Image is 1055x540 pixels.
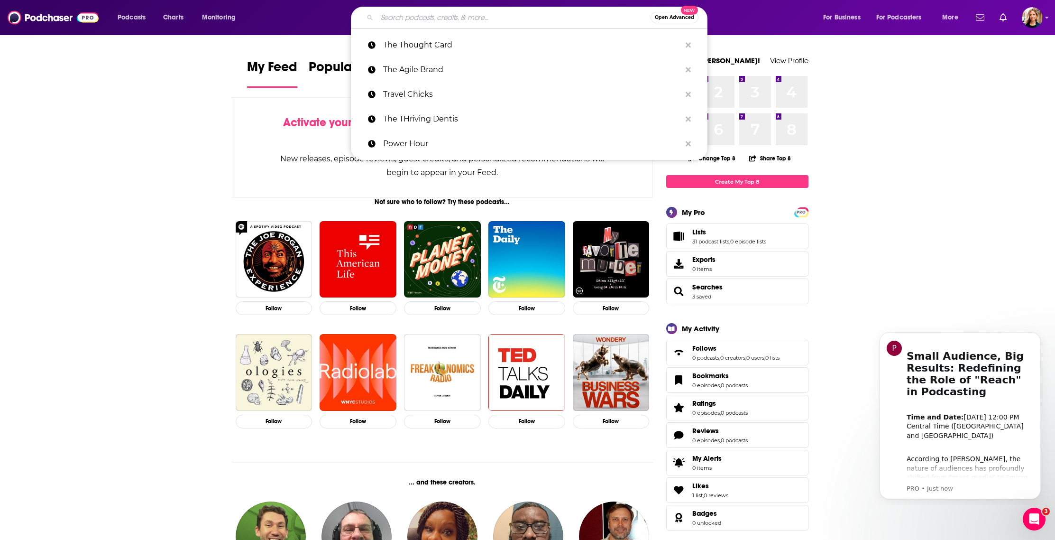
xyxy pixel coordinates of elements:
span: My Alerts [692,454,722,463]
span: PRO [796,209,807,216]
span: Lists [666,223,808,249]
a: 0 episode lists [730,238,766,245]
span: Podcasts [118,11,146,24]
div: ... and these creators. [232,478,653,486]
p: The THriving Dentis [383,107,681,131]
a: Exports [666,251,808,277]
span: Badges [666,505,808,531]
img: My Favorite Murder with Karen Kilgariff and Georgia Hardstark [573,221,650,298]
a: Create My Top 8 [666,175,808,188]
span: Popular Feed [309,59,389,81]
span: , [720,382,721,389]
a: Likes [670,484,688,497]
img: Planet Money [404,221,481,298]
span: 3 [1042,508,1050,515]
img: User Profile [1022,7,1043,28]
button: Follow [488,301,565,315]
span: , [719,354,720,361]
a: 0 podcasts [721,410,748,416]
a: Radiolab [320,334,396,411]
a: Searches [670,285,688,298]
a: My Alerts [666,450,808,475]
img: TED Talks Daily [488,334,565,411]
button: Share Top 8 [749,149,791,168]
span: Exports [692,255,716,264]
a: Lists [692,228,766,236]
span: Logged in as SusanM [1022,7,1043,28]
a: Likes [692,482,728,490]
button: Follow [320,301,396,315]
a: Ologies with Alie Ward [236,334,312,411]
button: Follow [320,415,396,428]
a: Travel Chicks [351,82,707,107]
a: Ratings [670,401,688,414]
span: Follows [666,340,808,365]
span: Open Advanced [655,15,694,20]
span: , [720,410,721,416]
img: The Joe Rogan Experience [236,221,312,298]
a: Badges [692,509,721,518]
a: 0 unlocked [692,520,721,526]
span: , [745,354,746,361]
a: 0 podcasts [721,382,748,389]
button: Follow [488,415,565,428]
span: My Feed [247,59,297,81]
a: Follows [692,344,780,353]
span: 0 items [692,266,716,272]
a: Show notifications dropdown [996,9,1010,26]
input: Search podcasts, credits, & more... [377,10,651,25]
div: Search podcasts, credits, & more... [360,7,716,28]
a: Badges [670,511,688,524]
button: Follow [573,415,650,428]
a: This American Life [320,221,396,298]
span: Likes [666,477,808,503]
a: 0 podcasts [721,437,748,444]
div: by following Podcasts, Creators, Lists, and other Users! [280,116,605,143]
span: Lists [692,228,706,236]
a: PRO [796,208,807,215]
span: My Alerts [670,456,688,469]
div: New releases, episode reviews, guest credits, and personalized recommendations will begin to appe... [280,152,605,179]
a: 0 podcasts [692,354,719,361]
img: Podchaser - Follow, Share and Rate Podcasts [8,9,99,27]
a: 0 episodes [692,410,720,416]
a: The THriving Dentis [351,107,707,131]
button: open menu [936,10,970,25]
a: 0 reviews [704,492,728,499]
img: Business Wars [573,334,650,411]
span: Follows [692,344,716,353]
button: Open AdvancedNew [651,12,698,23]
div: My Activity [682,324,719,333]
a: 0 users [746,354,764,361]
a: Show notifications dropdown [972,9,988,26]
a: View Profile [770,56,808,65]
a: Welcome [PERSON_NAME]! [666,56,760,65]
div: Not sure who to follow? Try these podcasts... [232,198,653,206]
img: The Daily [488,221,565,298]
span: Monitoring [202,11,236,24]
span: 0 items [692,465,722,471]
a: 0 episodes [692,437,720,444]
span: , [729,238,730,245]
span: More [942,11,958,24]
span: , [764,354,765,361]
a: 0 lists [765,354,780,361]
a: 1 list [692,492,703,499]
p: The Agile Brand [383,57,681,82]
a: My Feed [247,59,297,88]
a: Freakonomics Radio [404,334,481,411]
p: Power Hour [383,131,681,156]
span: , [703,492,704,499]
a: Lists [670,230,688,243]
span: For Business [823,11,861,24]
a: Ratings [692,399,748,408]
